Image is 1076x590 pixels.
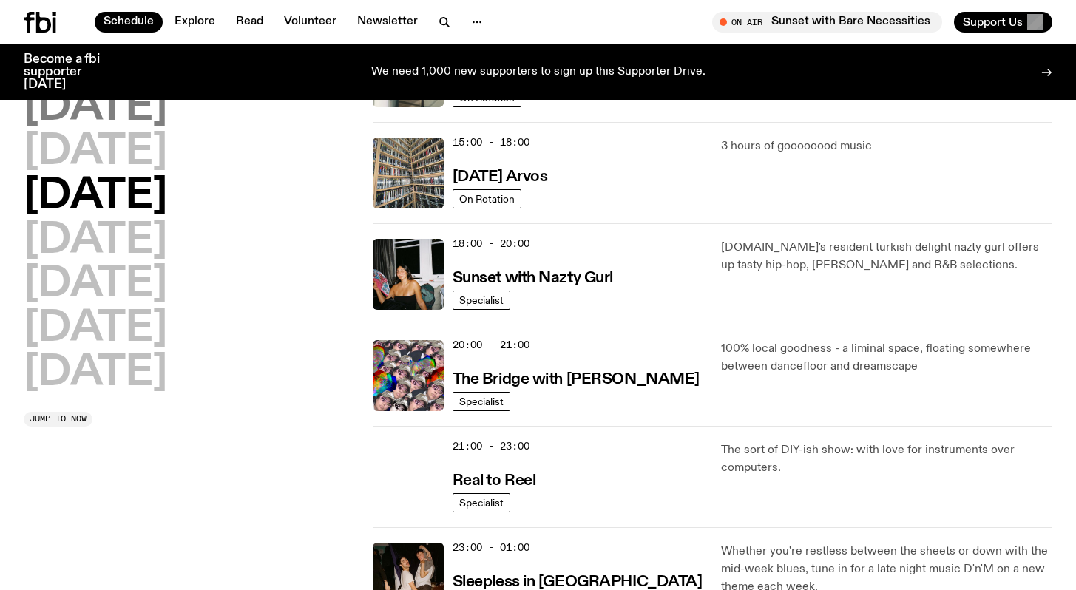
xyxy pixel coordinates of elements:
[24,176,167,217] button: [DATE]
[373,441,444,512] img: Jasper Craig Adams holds a vintage camera to his eye, obscuring his face. He is wearing a grey ju...
[275,12,345,33] a: Volunteer
[373,138,444,208] img: A corner shot of the fbi music library
[453,372,700,387] h3: The Bridge with [PERSON_NAME]
[24,87,167,129] button: [DATE]
[712,12,942,33] button: On AirSunset with Bare Necessities
[453,291,510,310] a: Specialist
[721,441,1052,477] p: The sort of DIY-ish show: with love for instruments over computers.
[24,53,118,91] h3: Become a fbi supporter [DATE]
[95,12,163,33] a: Schedule
[453,268,613,286] a: Sunset with Nazty Gurl
[963,16,1023,29] span: Support Us
[24,132,167,173] button: [DATE]
[24,308,167,350] button: [DATE]
[721,340,1052,376] p: 100% local goodness - a liminal space, floating somewhere between dancefloor and dreamscape
[24,264,167,305] button: [DATE]
[453,392,510,411] a: Specialist
[453,338,529,352] span: 20:00 - 21:00
[721,239,1052,274] p: [DOMAIN_NAME]'s resident turkish delight nazty gurl offers up tasty hip-hop, [PERSON_NAME] and R&...
[453,493,510,512] a: Specialist
[459,294,504,305] span: Specialist
[453,572,703,590] a: Sleepless in [GEOGRAPHIC_DATA]
[954,12,1052,33] button: Support Us
[348,12,427,33] a: Newsletter
[371,66,706,79] p: We need 1,000 new supporters to sign up this Supporter Drive.
[459,193,515,204] span: On Rotation
[721,138,1052,155] p: 3 hours of goooooood music
[453,369,700,387] a: The Bridge with [PERSON_NAME]
[227,12,272,33] a: Read
[453,166,548,185] a: [DATE] Arvos
[166,12,224,33] a: Explore
[453,189,521,208] a: On Rotation
[453,540,529,555] span: 23:00 - 01:00
[453,271,613,286] h3: Sunset with Nazty Gurl
[453,169,548,185] h3: [DATE] Arvos
[453,439,529,453] span: 21:00 - 23:00
[459,396,504,407] span: Specialist
[24,353,167,394] button: [DATE]
[24,220,167,262] button: [DATE]
[453,237,529,251] span: 18:00 - 20:00
[453,135,529,149] span: 15:00 - 18:00
[453,470,536,489] a: Real to Reel
[24,412,92,427] button: Jump to now
[453,574,703,590] h3: Sleepless in [GEOGRAPHIC_DATA]
[459,497,504,508] span: Specialist
[453,473,536,489] h3: Real to Reel
[30,415,87,423] span: Jump to now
